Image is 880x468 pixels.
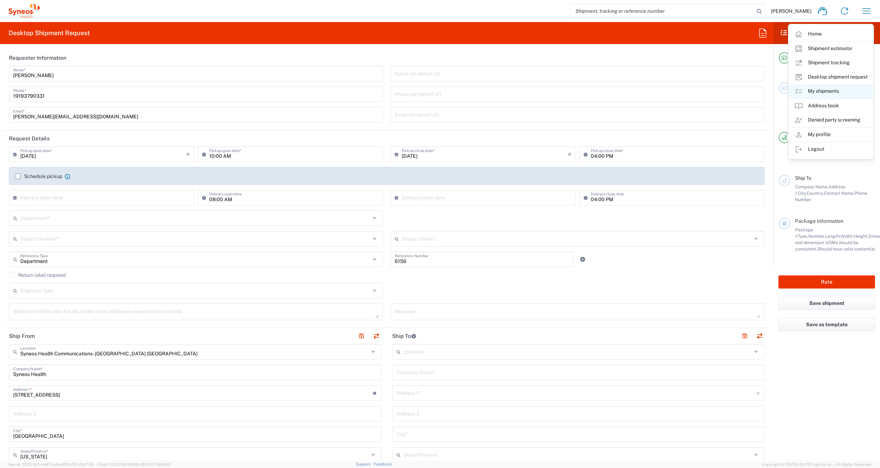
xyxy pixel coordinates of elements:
[762,461,871,468] span: Copyright © [DATE]-[DATE] Agistix Inc., All Rights Reserved
[9,462,94,467] span: Server: 2025.19.0-d447cefac8f
[789,70,873,84] a: Desktop shipment request
[798,233,808,239] span: Type,
[789,99,873,113] a: Address book
[9,272,66,278] label: Return label required
[15,173,62,179] label: Schedule pickup
[778,275,875,289] button: Rate
[825,233,841,239] span: Length,
[789,42,873,56] a: Shipment estimator
[374,462,392,466] a: Feedback
[789,56,873,70] a: Shipment tracking
[778,318,875,331] button: Save as template
[392,333,417,340] h2: Ship To
[789,128,873,142] a: My profile
[795,175,811,181] span: Ship To
[356,462,374,466] a: Support
[9,135,50,142] h2: Request Details
[186,149,190,160] i: ×
[97,462,171,467] span: Client: 2025.19.0-129fbcf
[817,246,875,252] span: Should have valid content(s)
[771,8,811,14] span: [PERSON_NAME]
[780,29,852,37] h2: Shipment Checklist
[789,142,873,156] a: Logout
[789,84,873,98] a: My shipments
[798,190,807,196] span: City,
[795,227,813,239] span: Package 1:
[9,54,66,61] h2: Requester Information
[854,233,869,239] span: Height,
[568,149,572,160] i: ×
[578,254,588,264] a: Add Reference
[807,190,824,196] span: Country,
[824,190,854,196] span: Contact Name,
[142,462,171,467] span: [DATE] 09:39:01
[795,218,843,224] span: Package Information
[778,297,875,310] button: Save shipment
[808,233,825,239] span: Number,
[841,233,854,239] span: Width,
[795,184,828,189] span: Company Name,
[65,462,94,467] span: [DATE] 10:47:06
[789,27,873,41] a: Home
[789,113,873,127] a: Denied party screening
[9,29,90,37] h2: Desktop Shipment Request
[9,333,35,340] h2: Ship From
[570,4,754,18] input: Shipment, tracking or reference number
